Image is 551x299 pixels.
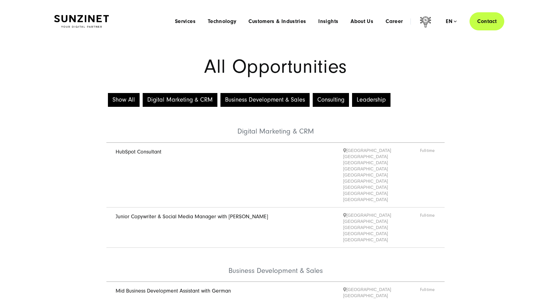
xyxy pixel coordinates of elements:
a: Customers & Industries [248,18,306,25]
a: Technology [208,18,236,25]
a: Contact [470,12,504,30]
button: Business Development & Sales [220,93,310,107]
span: [GEOGRAPHIC_DATA] [GEOGRAPHIC_DATA] [GEOGRAPHIC_DATA] [GEOGRAPHIC_DATA] [GEOGRAPHIC_DATA] [GEOGRA... [343,147,420,203]
div: en [446,18,457,25]
a: Insights [318,18,338,25]
span: Full-time [420,212,435,243]
button: Show All [108,93,140,107]
span: [GEOGRAPHIC_DATA] [GEOGRAPHIC_DATA] [GEOGRAPHIC_DATA] [GEOGRAPHIC_DATA] [GEOGRAPHIC_DATA] [343,212,420,243]
button: Digital Marketing & CRM [143,93,217,107]
a: Mid Business Development Assistant with German [116,288,231,294]
h1: All Opportunities [54,57,497,76]
span: Full-time [420,147,435,203]
li: Business Development & Sales [106,248,445,282]
a: About Us [351,18,373,25]
img: SUNZINET Full Service Digital Agentur [54,15,109,28]
a: Services [175,18,196,25]
button: Consulting [313,93,349,107]
a: Career [386,18,403,25]
a: Junior Copywriter & Social Media Manager with [PERSON_NAME] [116,213,268,220]
li: Digital Marketing & CRM [106,108,445,143]
button: Leadership [352,93,390,107]
a: HubSpot Consultant [116,149,161,155]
